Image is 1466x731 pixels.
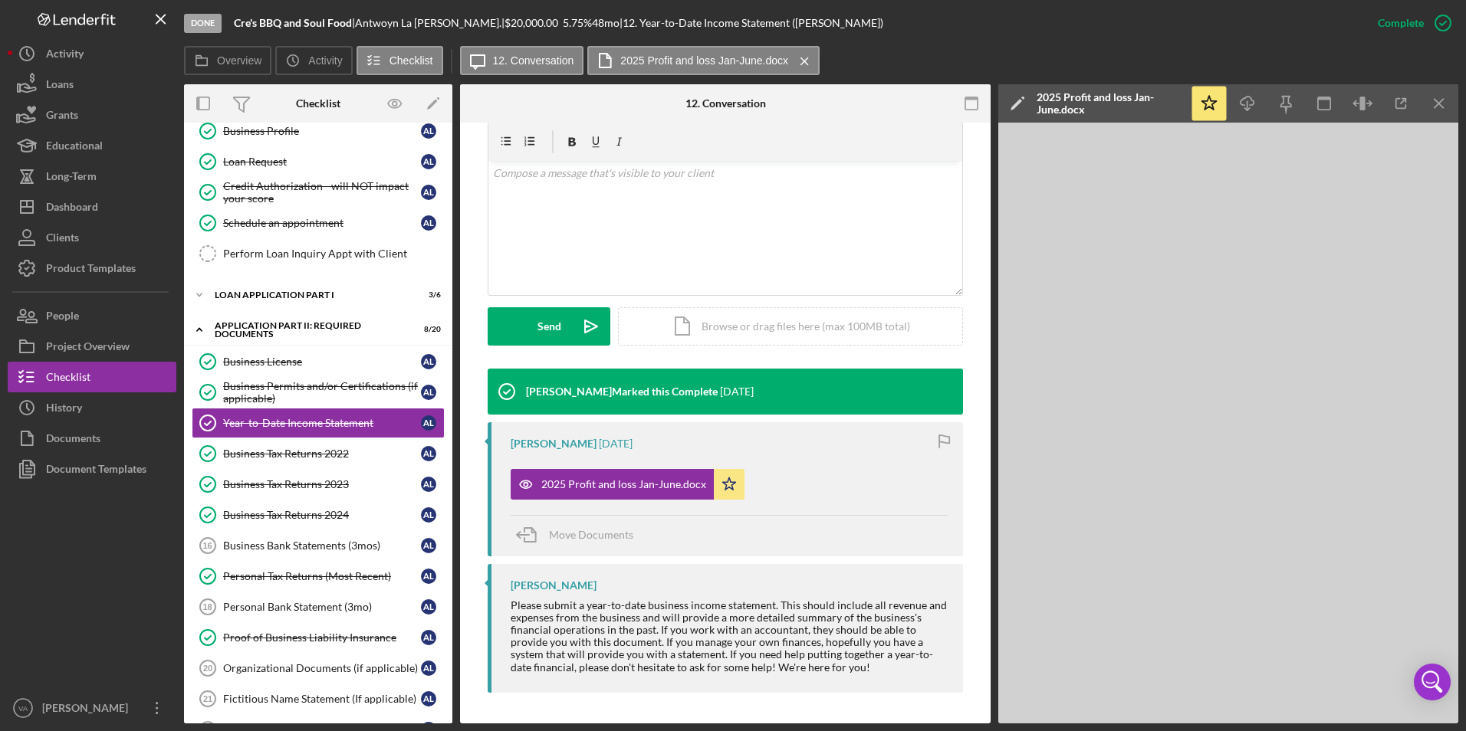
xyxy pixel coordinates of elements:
a: 20Organizational Documents (if applicable)AL [192,653,445,683]
div: Organizational Documents (if applicable) [223,662,421,674]
a: Business Tax Returns 2024AL [192,500,445,530]
label: Overview [217,54,261,67]
div: Year-to-Date Income Statement [223,417,421,429]
div: | 12. Year-to-Date Income Statement ([PERSON_NAME]) [620,17,883,29]
div: Business Tax Returns 2024 [223,509,421,521]
div: A L [421,123,436,139]
a: Perform Loan Inquiry Appt with Client [192,238,445,269]
a: Business Tax Returns 2023AL [192,469,445,500]
a: Business LicenseAL [192,346,445,377]
div: Business Bank Statements (3mos) [223,539,421,552]
iframe: Document Preview [998,123,1458,723]
div: Business Permits and/or Certifications (if applicable) [223,380,421,405]
tspan: 21 [203,694,212,703]
div: Send [537,307,561,346]
div: $20,000.00 [505,17,563,29]
div: Loan Request [223,156,421,168]
div: 12. Conversation [685,97,766,110]
label: Activity [308,54,342,67]
div: Open Intercom Messenger [1414,664,1451,700]
div: A L [421,415,436,431]
label: 12. Conversation [493,54,574,67]
button: Complete [1362,8,1458,38]
button: Overview [184,46,271,75]
div: Business Profile [223,125,421,137]
a: 21Fictitious Name Statement (If applicable)AL [192,683,445,714]
div: Personal Bank Statement (3mo) [223,601,421,613]
div: A L [421,154,436,169]
button: Activity [275,46,352,75]
div: Done [184,14,222,33]
a: Credit Authorization - will NOT impact your scoreAL [192,177,445,208]
div: [PERSON_NAME] Marked this Complete [526,385,718,398]
div: A L [421,599,436,615]
div: Schedule an appointment [223,217,421,229]
div: A L [421,385,436,400]
a: 18Personal Bank Statement (3mo)AL [192,592,445,622]
label: Checklist [390,54,433,67]
a: Proof of Business Liability InsuranceAL [192,622,445,653]
div: Complete [1378,8,1424,38]
div: Checklist [296,97,340,110]
div: A L [421,354,436,369]
div: A L [421,630,436,645]
b: Cre's BBQ and Soul Food [234,16,352,29]
div: Personal Tax Returns (Most Recent) [223,570,421,582]
div: 2025 Profit and loss Jan-June.docx [1037,91,1182,116]
div: A L [421,538,436,553]
div: A L [421,215,436,231]
div: Credit Authorization - will NOT impact your score [223,180,421,205]
span: Move Documents [549,528,633,541]
a: 16Business Bank Statements (3mos)AL [192,530,445,561]
div: Business Tax Returns 2023 [223,478,421,490]
div: A L [421,446,436,461]
div: A L [421,569,436,584]
div: Application Part II: Required Documents [215,321,403,339]
div: [PERSON_NAME] [511,438,597,450]
div: A L [421,185,436,200]
tspan: 20 [203,664,212,673]
button: VA[PERSON_NAME] [8,693,176,723]
div: 8 / 20 [413,325,441,334]
a: Personal Tax Returns (Most Recent)AL [192,561,445,592]
div: Perform Loan Inquiry Appt with Client [223,247,444,260]
div: [PERSON_NAME] [38,693,138,727]
div: A L [421,507,436,523]
div: | [234,17,355,29]
div: Loan Application Part I [215,290,403,300]
div: A L [421,661,436,676]
a: Business Tax Returns 2022AL [192,438,445,469]
tspan: 18 [202,602,212,611]
time: 2025-08-18 17:50 [720,385,754,398]
a: Year-to-Date Income StatementAL [192,408,445,438]
a: Schedule an appointmentAL [192,208,445,238]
